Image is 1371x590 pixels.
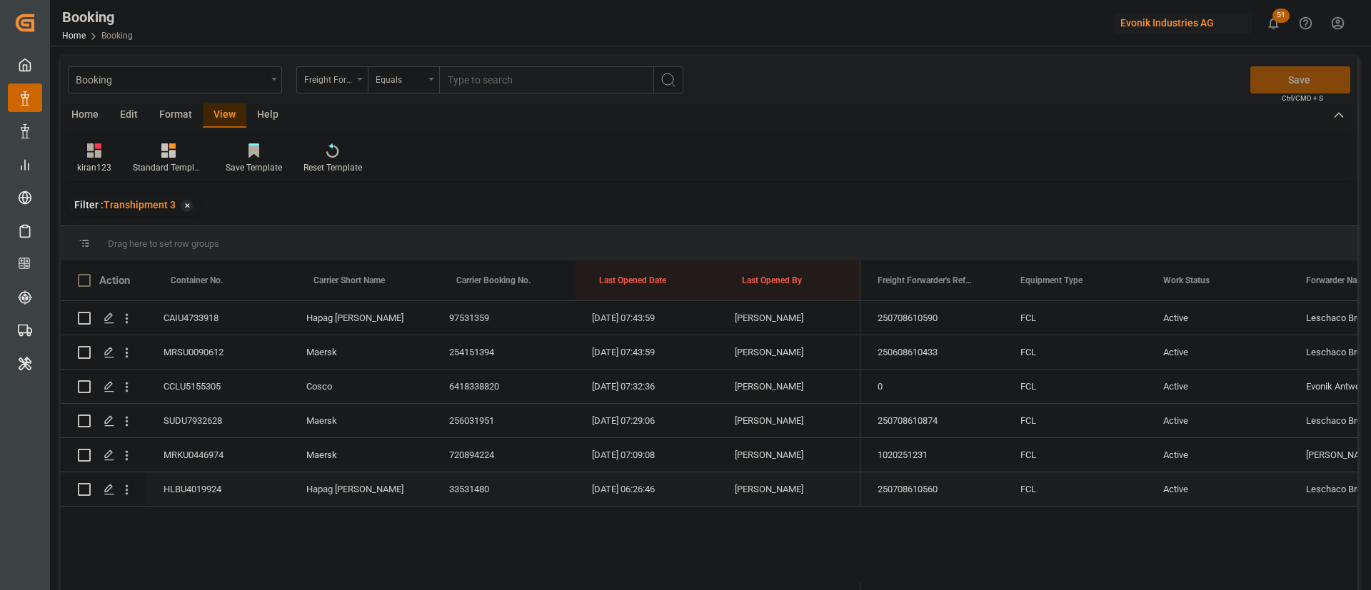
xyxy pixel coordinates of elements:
div: kiran123 [77,161,111,174]
span: Carrier Booking No. [456,275,531,285]
div: [DATE] 07:43:59 [575,301,718,335]
div: [DATE] 07:32:36 [575,370,718,403]
div: Active [1146,370,1289,403]
div: Edit [109,103,149,128]
button: search button [653,66,683,93]
div: Hapag [PERSON_NAME] [289,472,432,506]
div: Freight Forwarder's Reference No. [304,70,353,86]
div: 250708610874 [860,404,1003,437]
button: show 51 new notifications [1257,7,1290,39]
div: View [203,103,246,128]
div: Press SPACE to select this row. [61,335,860,370]
div: [PERSON_NAME] [718,335,860,369]
div: Booking [76,70,266,88]
div: CCLU5155305 [146,370,289,403]
div: FCL [1003,472,1146,506]
div: Maersk [289,404,432,437]
div: CAIU4733918 [146,301,289,335]
div: Action [99,274,130,287]
div: [PERSON_NAME] [718,301,860,335]
div: [DATE] 06:26:46 [575,472,718,506]
button: Evonik Industries AG [1115,9,1257,36]
div: Format [149,103,203,128]
button: open menu [296,66,368,93]
span: Forwarder Name [1306,275,1368,285]
div: [DATE] 07:09:08 [575,438,718,472]
span: Work Status [1163,275,1210,285]
div: Booking [62,6,133,28]
span: Container No. [171,275,223,285]
span: Drag here to set row groups [108,238,219,249]
button: open menu [368,66,439,93]
div: Reset Template [303,161,362,174]
div: Press SPACE to select this row. [61,472,860,507]
div: 97531359 [432,301,575,335]
div: Active [1146,335,1289,369]
button: Help Center [1290,7,1322,39]
div: FCL [1003,404,1146,437]
div: SUDU7932628 [146,404,289,437]
span: Freight Forwarder's Reference No. [878,275,973,285]
div: Help [246,103,289,128]
div: Active [1146,301,1289,335]
div: [PERSON_NAME] [718,472,860,506]
div: Press SPACE to select this row. [61,438,860,472]
div: [DATE] 07:29:06 [575,404,718,437]
div: Evonik Industries AG [1115,13,1252,34]
div: 256031951 [432,404,575,437]
div: Home [61,103,109,128]
button: Save [1250,66,1350,93]
div: 0 [860,370,1003,403]
div: Maersk [289,335,432,369]
div: 1020251231 [860,438,1003,472]
button: open menu [68,66,282,93]
span: Filter : [74,199,104,210]
div: 720894224 [432,438,575,472]
div: Active [1146,472,1289,506]
div: Press SPACE to select this row. [61,404,860,438]
div: FCL [1003,438,1146,472]
div: [PERSON_NAME] [718,370,860,403]
span: Carrier Short Name [313,275,385,285]
span: Last Opened By [742,275,802,285]
div: Cosco [289,370,432,403]
div: Save Template [226,161,282,174]
div: FCL [1003,370,1146,403]
div: FCL [1003,301,1146,335]
div: MRKU0446974 [146,438,289,472]
div: 250708610590 [860,301,1003,335]
div: 254151394 [432,335,575,369]
div: [DATE] 07:43:59 [575,335,718,369]
a: Home [62,31,86,41]
span: Transhipment 3 [104,199,176,210]
div: ✕ [181,200,193,212]
span: Last Opened Date [599,275,666,285]
span: Ctrl/CMD + S [1282,93,1323,103]
div: MRSU0090612 [146,335,289,369]
div: 250708610560 [860,472,1003,506]
div: Hapag [PERSON_NAME] [289,301,432,335]
div: Press SPACE to select this row. [61,370,860,404]
div: Maersk [289,438,432,472]
div: Active [1146,404,1289,437]
div: Equals [376,70,424,86]
span: Equipment Type [1020,275,1083,285]
span: 51 [1272,9,1290,23]
div: 6418338820 [432,370,575,403]
div: [PERSON_NAME] [718,438,860,472]
input: Type to search [439,66,653,93]
div: Active [1146,438,1289,472]
div: [PERSON_NAME] [718,404,860,437]
div: 33531480 [432,472,575,506]
div: Standard Templates [133,161,204,174]
div: Press SPACE to select this row. [61,301,860,335]
div: 250608610433 [860,335,1003,369]
div: HLBU4019924 [146,472,289,506]
div: FCL [1003,335,1146,369]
